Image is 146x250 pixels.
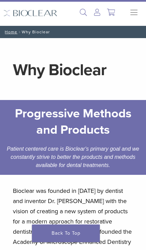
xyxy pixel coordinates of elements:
[3,30,17,34] a: Home
[17,30,22,34] span: /
[3,10,57,16] img: Bioclear
[125,6,130,20] nav: Primary Navigation
[3,105,143,138] h2: Progressive Methods and Products
[13,62,133,78] h1: Why Bioclear
[32,224,100,242] a: Back To Top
